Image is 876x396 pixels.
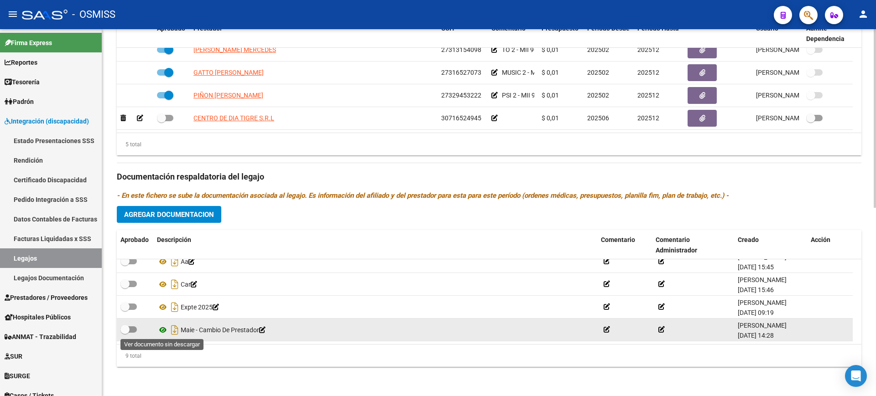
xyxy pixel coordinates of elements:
span: Aprobado [120,236,149,243]
i: Descargar documento [169,277,181,292]
span: [DATE] 15:45 [738,263,774,271]
span: 27313154098 [441,46,481,53]
span: [PERSON_NAME] [DATE] [756,92,828,99]
datatable-header-cell: Admite Dependencia [803,19,853,49]
span: 202512 [637,92,659,99]
span: 27316527073 [441,69,481,76]
span: Hospitales Públicos [5,312,71,322]
div: Maie - Cambio De Prestador [157,323,594,337]
div: Open Intercom Messenger [845,365,867,387]
span: GATTO [PERSON_NAME] [193,69,264,76]
span: [DATE] 09:19 [738,309,774,316]
datatable-header-cell: Comentario [597,230,652,260]
span: [PERSON_NAME] [DATE] [756,69,828,76]
span: [PERSON_NAME] [DATE] [756,114,828,122]
span: 202502 [587,69,609,76]
datatable-header-cell: Creado [734,230,807,260]
span: Agregar Documentacion [124,211,214,219]
datatable-header-cell: Aprobado [117,230,153,260]
span: CENTRO DE DIA TIGRE S.R.L [193,114,274,122]
datatable-header-cell: Descripción [153,230,597,260]
span: [PERSON_NAME] [DATE] [756,46,828,53]
datatable-header-cell: Periodo Desde [584,19,634,49]
span: MUSIC 2 - MII 90 [502,69,548,76]
div: Car [157,277,594,292]
mat-icon: person [858,9,869,20]
span: Descripción [157,236,191,243]
div: Aa [157,254,594,269]
datatable-header-cell: Acción [807,230,853,260]
datatable-header-cell: CUIT [438,19,488,49]
span: 202502 [587,46,609,53]
span: 202512 [637,46,659,53]
i: Descargar documento [169,300,181,314]
span: Acción [811,236,830,243]
span: Firma Express [5,38,52,48]
span: [PERSON_NAME] [738,299,787,306]
span: Comentario Administrador [656,236,697,254]
span: SURGE [5,371,30,381]
span: 202512 [637,114,659,122]
datatable-header-cell: Comentario [488,19,538,49]
span: $ 0,01 [542,92,559,99]
span: Reportes [5,57,37,67]
span: Padrón [5,97,34,107]
span: 30716524945 [441,114,481,122]
span: ANMAT - Trazabilidad [5,332,76,342]
datatable-header-cell: Comentario Administrador [652,230,734,260]
span: Creado [738,236,759,243]
datatable-header-cell: Prestador [190,19,438,49]
button: Agregar Documentacion [117,206,221,223]
span: 27329453222 [441,92,481,99]
div: 5 total [117,139,141,149]
i: - En este fichero se sube la documentación asociada al legajo. Es información del afiliado y del ... [117,191,729,200]
span: [DATE] 15:46 [738,286,774,293]
datatable-header-cell: Presupuesto [538,19,584,49]
span: Integración (discapacidad) [5,116,89,126]
span: $ 0,01 [542,46,559,53]
i: Descargar documento [169,323,181,337]
span: [PERSON_NAME] [738,322,787,329]
div: Expte 2025 [157,300,594,314]
span: 202502 [587,92,609,99]
span: $ 0,01 [542,114,559,122]
span: SUR [5,351,22,361]
span: [PERSON_NAME] [738,276,787,283]
span: PIÑON [PERSON_NAME] [193,92,263,99]
mat-icon: menu [7,9,18,20]
div: 9 total [117,351,141,361]
h3: Documentación respaldatoria del legajo [117,170,861,183]
span: $ 0,01 [542,69,559,76]
datatable-header-cell: Aprobado [153,19,190,49]
span: - OSMISS [72,5,115,25]
span: [PERSON_NAME] [738,253,787,261]
span: Admite Dependencia [806,25,845,42]
i: Descargar documento [169,254,181,269]
span: 202512 [637,69,659,76]
span: 202506 [587,114,609,122]
span: TO 2 - MII 90 [502,46,537,53]
span: Tesorería [5,77,40,87]
span: PSI 2 - MII 90 [502,92,539,99]
span: Comentario [601,236,635,243]
span: [PERSON_NAME] MERCEDES [193,46,276,53]
datatable-header-cell: Periodo Hasta [634,19,684,49]
span: [DATE] 14:28 [738,332,774,339]
span: Prestadores / Proveedores [5,293,88,303]
datatable-header-cell: Usuario [752,19,803,49]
